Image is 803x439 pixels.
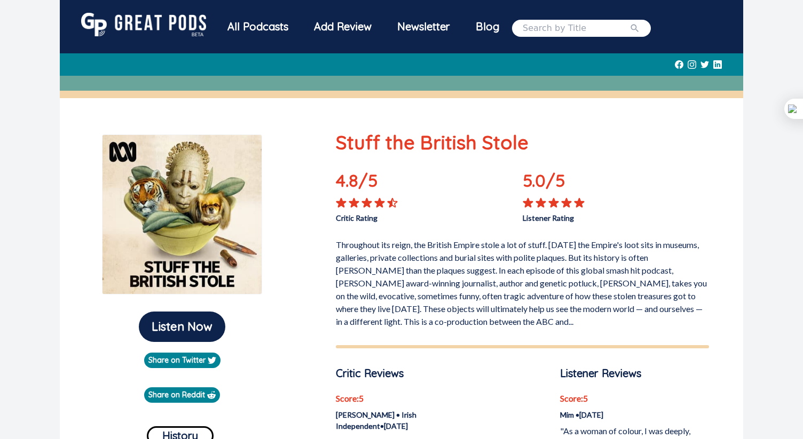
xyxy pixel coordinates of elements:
a: Blog [463,13,512,41]
a: Share on Twitter [144,353,221,368]
img: GreatPods [81,13,206,36]
p: Listener Rating [523,208,709,224]
p: Listener Reviews [560,365,709,381]
p: Critic Rating [336,208,522,224]
a: Share on Reddit [144,387,220,403]
p: Mim • [DATE] [560,409,709,420]
p: 5.0 /5 [523,167,597,197]
p: Score: 5 [336,392,485,405]
p: [PERSON_NAME] • Irish Independent • [DATE] [336,409,485,432]
div: Newsletter [384,13,463,41]
p: Throughout its reign, the British Empire stole a lot of stuff. [DATE] the Empire's loot sits in m... [336,234,709,328]
p: 4.8 /5 [336,167,411,197]
a: All Podcasts [215,13,301,43]
a: Add Review [301,13,384,41]
div: All Podcasts [215,13,301,41]
p: Stuff the British Stole [336,128,709,157]
p: Score: 5 [560,392,709,405]
img: Stuff the British Stole [102,134,262,294]
input: Search by Title [523,22,629,35]
p: Critic Reviews [336,365,485,381]
button: Listen Now [139,312,225,342]
a: Newsletter [384,13,463,43]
